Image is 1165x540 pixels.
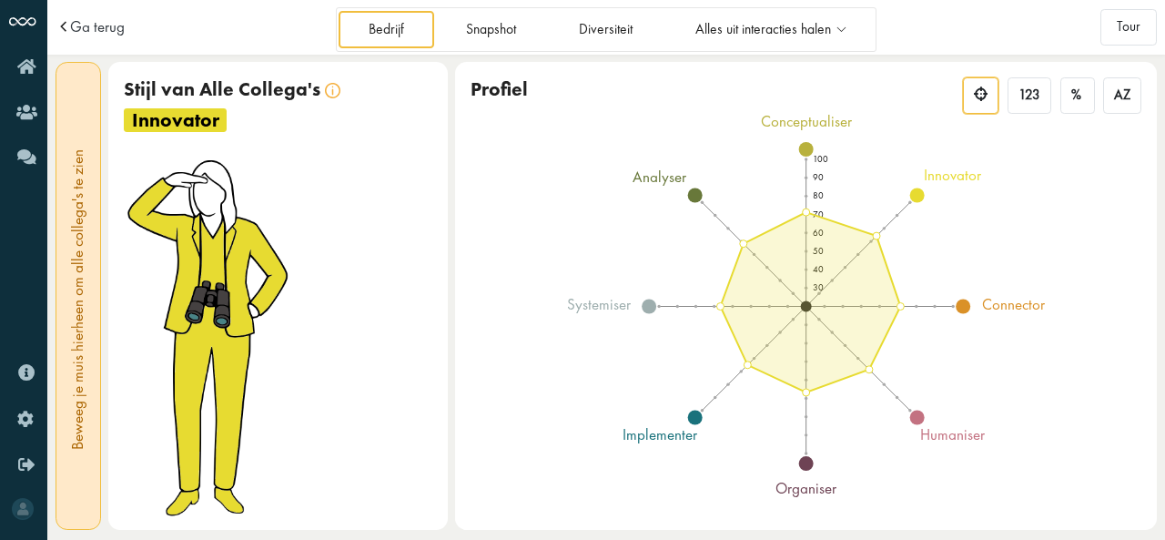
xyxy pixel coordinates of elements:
[623,424,698,444] tspan: implementer
[339,11,433,48] a: Bedrijf
[920,424,986,444] tspan: humaniser
[124,155,308,519] img: innovator.png
[471,76,528,101] span: Profiel
[775,478,837,498] tspan: organiser
[813,189,824,201] text: 80
[567,294,632,314] tspan: systemiser
[695,22,831,37] span: Alles uit interacties halen
[924,165,982,185] tspan: innovator
[325,83,340,98] img: info.svg
[437,11,546,48] a: Snapshot
[67,71,89,529] div: Beweeg je muis hierheen om alle collega's te zien
[1114,87,1130,104] span: AZ
[1018,87,1040,104] span: 123
[549,11,662,48] a: Diversiteit
[665,11,874,48] a: Alles uit interacties halen
[1071,87,1081,104] span: %
[124,108,227,132] span: innovator
[1100,9,1157,46] button: Tour
[70,19,125,35] a: Ga terug
[633,167,687,187] tspan: analyser
[124,76,320,101] span: Stijl van Alle Collega's
[982,294,1046,314] tspan: connector
[813,171,824,183] text: 90
[813,153,828,165] text: 100
[1117,17,1140,36] span: Tour
[813,208,824,219] text: 70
